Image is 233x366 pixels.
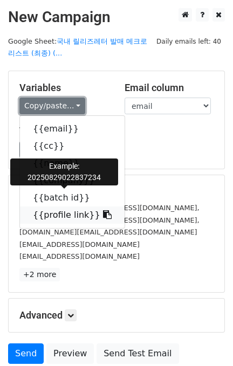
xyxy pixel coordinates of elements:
a: Send Test Email [97,343,179,364]
div: Example: 20250829022837234 [10,158,118,185]
h2: New Campaign [8,8,225,26]
a: Send [8,343,44,364]
iframe: Chat Widget [179,314,233,366]
a: +2 more [19,268,60,281]
a: Daily emails left: 40 [153,37,225,45]
a: {{profile link}} [20,206,125,224]
small: [EMAIL_ADDRESS][DOMAIN_NAME] [19,252,140,260]
a: Preview [46,343,94,364]
span: Daily emails left: 40 [153,36,225,47]
a: {{email}} [20,120,125,137]
a: 국내 릴리즈레터 발매 메크로 리스트 (최종) (... [8,37,147,58]
a: {{cc}} [20,137,125,155]
h5: Variables [19,82,108,94]
small: [EMAIL_ADDRESS][DOMAIN_NAME] [19,240,140,248]
small: [DOMAIN_NAME][EMAIL_ADDRESS][DOMAIN_NAME], [DOMAIN_NAME][EMAIL_ADDRESS][DOMAIN_NAME], [DOMAIN_NAM... [19,204,200,236]
a: {{batch id}} [20,189,125,206]
h5: Email column [125,82,214,94]
small: Google Sheet: [8,37,147,58]
h5: Advanced [19,309,214,321]
a: Copy/paste... [19,98,85,114]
